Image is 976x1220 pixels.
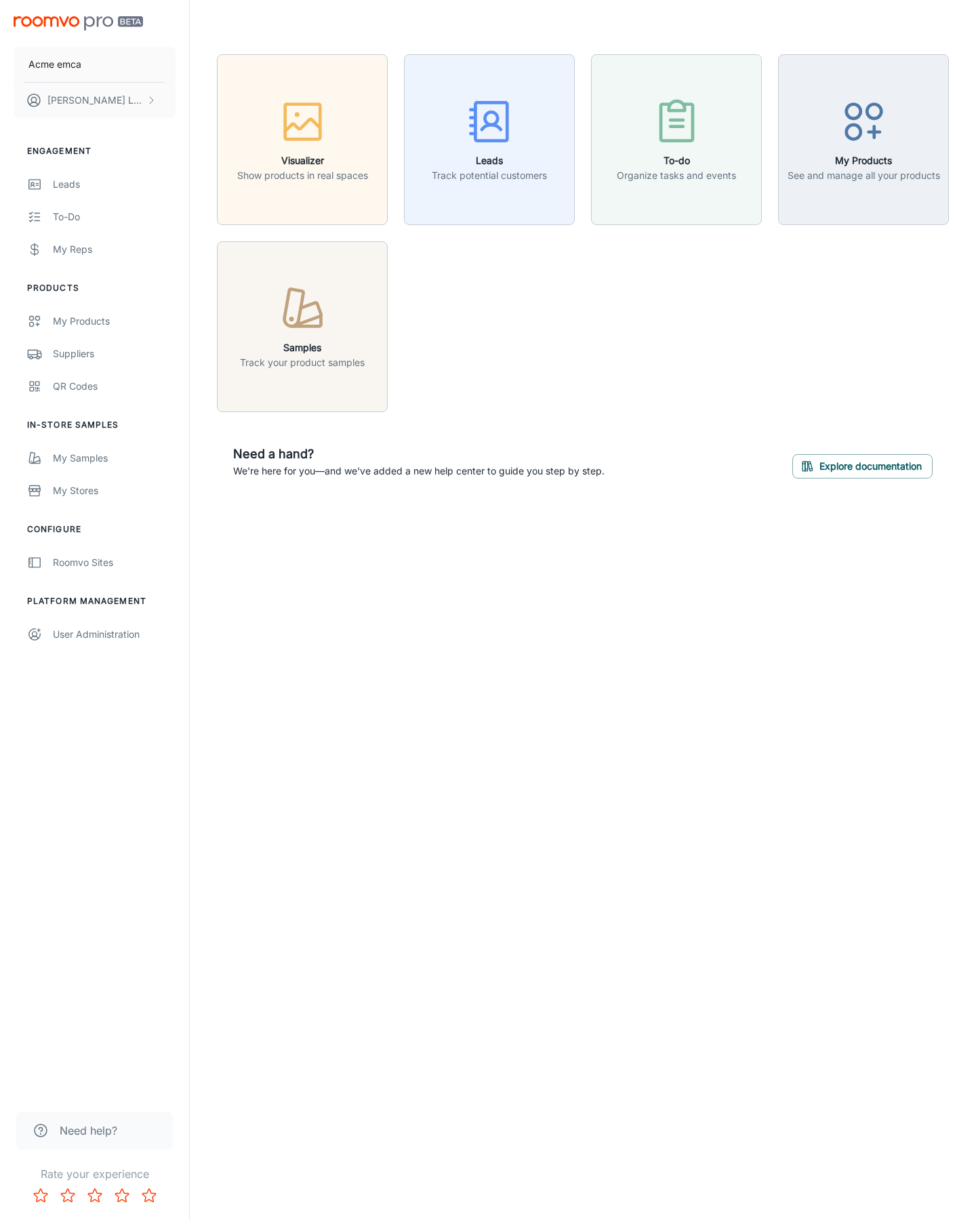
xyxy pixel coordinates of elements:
[404,131,575,145] a: LeadsTrack potential customers
[617,168,736,183] p: Organize tasks and events
[53,177,176,192] div: Leads
[47,93,143,108] p: [PERSON_NAME] Leaptools
[240,340,365,355] h6: Samples
[778,131,949,145] a: My ProductsSee and manage all your products
[53,379,176,394] div: QR Codes
[240,355,365,370] p: Track your product samples
[53,451,176,466] div: My Samples
[14,47,176,82] button: Acme emca
[53,314,176,329] div: My Products
[233,464,605,479] p: We're here for you—and we've added a new help center to guide you step by step.
[792,454,933,479] button: Explore documentation
[792,458,933,472] a: Explore documentation
[404,54,575,225] button: LeadsTrack potential customers
[617,153,736,168] h6: To-do
[778,54,949,225] button: My ProductsSee and manage all your products
[217,319,388,332] a: SamplesTrack your product samples
[14,83,176,118] button: [PERSON_NAME] Leaptools
[591,54,762,225] button: To-doOrganize tasks and events
[217,54,388,225] button: VisualizerShow products in real spaces
[53,242,176,257] div: My Reps
[53,346,176,361] div: Suppliers
[788,153,940,168] h6: My Products
[53,483,176,498] div: My Stores
[788,168,940,183] p: See and manage all your products
[14,16,143,30] img: Roomvo PRO Beta
[237,153,368,168] h6: Visualizer
[432,168,547,183] p: Track potential customers
[53,209,176,224] div: To-do
[233,445,605,464] h6: Need a hand?
[217,241,388,412] button: SamplesTrack your product samples
[432,153,547,168] h6: Leads
[28,57,81,72] p: Acme emca
[237,168,368,183] p: Show products in real spaces
[591,131,762,145] a: To-doOrganize tasks and events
